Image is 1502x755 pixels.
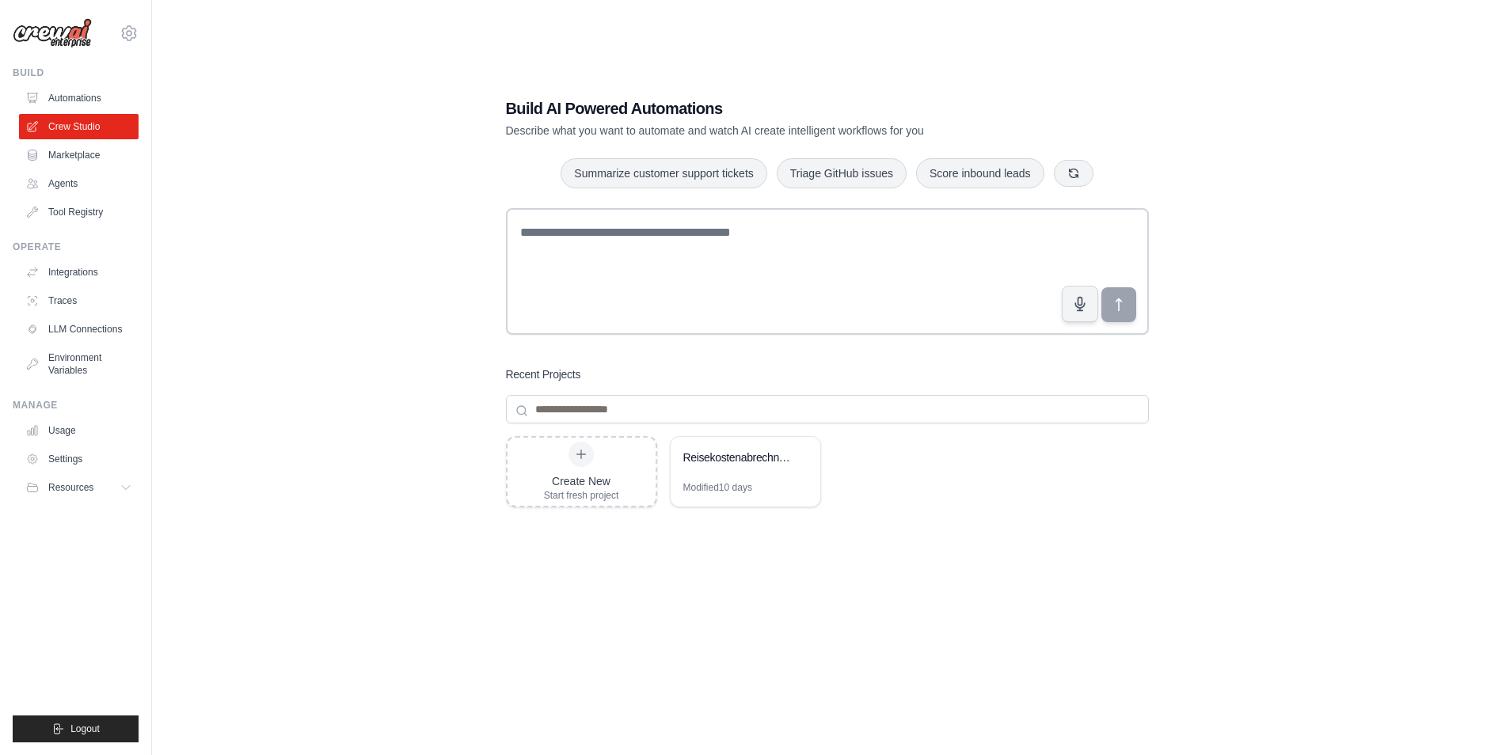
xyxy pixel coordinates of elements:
[19,418,139,443] a: Usage
[683,450,792,465] div: Reisekostenabrechnung Email Processor
[19,260,139,285] a: Integrations
[19,317,139,342] a: LLM Connections
[19,114,139,139] a: Crew Studio
[1062,286,1098,322] button: Click to speak your automation idea
[19,288,139,313] a: Traces
[777,158,907,188] button: Triage GitHub issues
[19,345,139,383] a: Environment Variables
[13,399,139,412] div: Manage
[19,199,139,225] a: Tool Registry
[13,18,92,48] img: Logo
[13,241,139,253] div: Operate
[19,446,139,472] a: Settings
[544,489,619,502] div: Start fresh project
[19,475,139,500] button: Resources
[506,97,1038,120] h1: Build AI Powered Automations
[19,142,139,168] a: Marketplace
[506,366,581,382] h3: Recent Projects
[13,715,139,742] button: Logout
[19,171,139,196] a: Agents
[683,481,752,494] div: Modified 10 days
[70,723,100,735] span: Logout
[19,85,139,111] a: Automations
[544,473,619,489] div: Create New
[916,158,1044,188] button: Score inbound leads
[561,158,766,188] button: Summarize customer support tickets
[1054,160,1093,187] button: Get new suggestions
[13,66,139,79] div: Build
[48,481,93,494] span: Resources
[506,123,1038,138] p: Describe what you want to automate and watch AI create intelligent workflows for you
